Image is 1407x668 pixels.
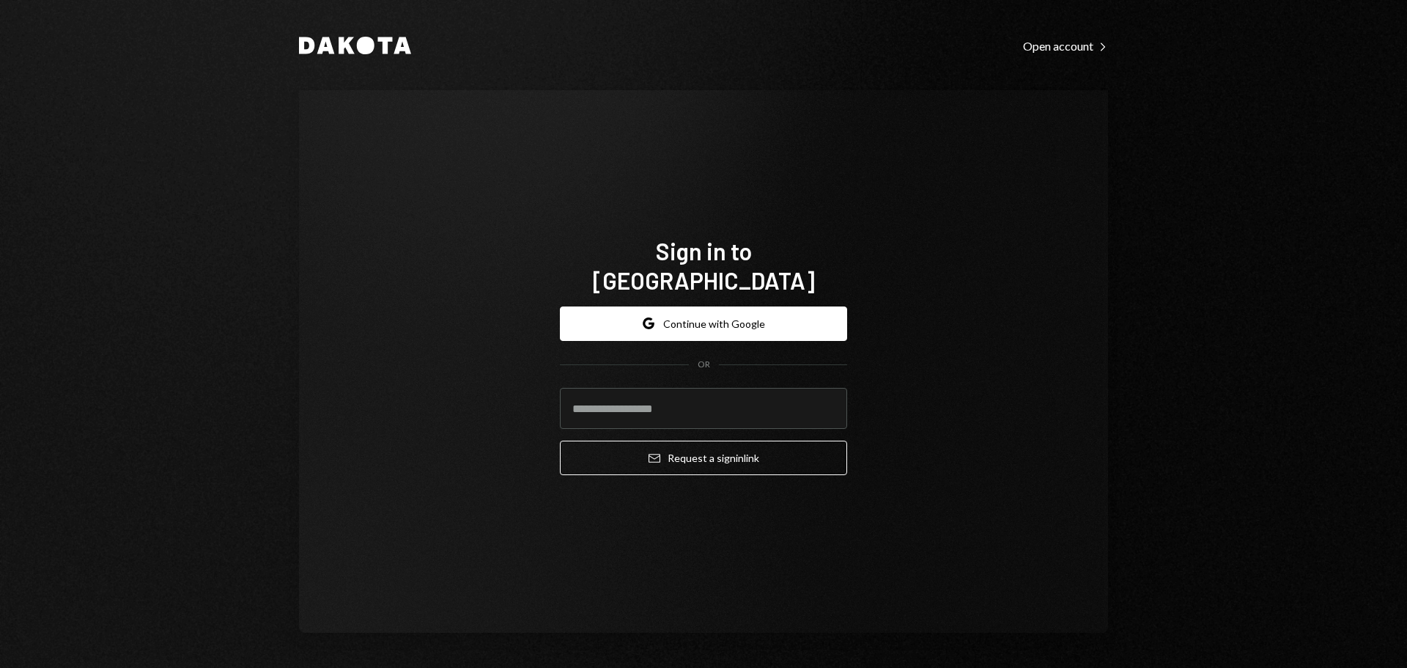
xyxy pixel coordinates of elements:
a: Open account [1023,37,1108,54]
div: Open account [1023,39,1108,54]
button: Request a signinlink [560,441,847,475]
div: OR [698,359,710,371]
h1: Sign in to [GEOGRAPHIC_DATA] [560,236,847,295]
button: Continue with Google [560,307,847,341]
